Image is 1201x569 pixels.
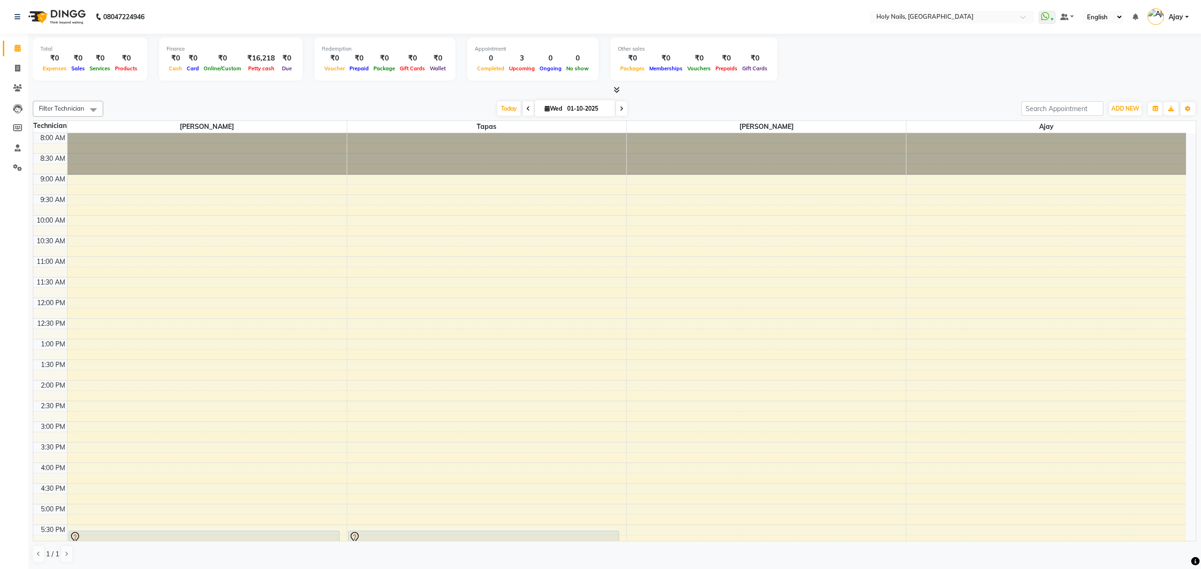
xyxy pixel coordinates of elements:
[906,121,1186,133] span: Ajay
[1148,8,1164,25] img: Ajay
[427,65,448,72] span: Wallet
[40,45,140,53] div: Total
[618,45,770,53] div: Other sales
[475,65,507,72] span: Completed
[87,65,113,72] span: Services
[564,53,591,64] div: 0
[201,65,243,72] span: Online/Custom
[497,101,521,116] span: Today
[201,53,243,64] div: ₹0
[40,53,69,64] div: ₹0
[507,65,537,72] span: Upcoming
[39,422,67,432] div: 3:00 PM
[685,65,713,72] span: Vouchers
[475,53,507,64] div: 0
[24,4,88,30] img: logo
[39,339,67,349] div: 1:00 PM
[38,195,67,205] div: 9:30 AM
[713,53,740,64] div: ₹0
[280,65,294,72] span: Due
[1109,102,1141,115] button: ADD NEW
[35,277,67,287] div: 11:30 AM
[322,45,448,53] div: Redemption
[713,65,740,72] span: Prepaids
[347,65,371,72] span: Prepaid
[740,53,770,64] div: ₹0
[69,65,87,72] span: Sales
[542,105,564,112] span: Wed
[46,549,59,559] span: 1 / 1
[167,53,184,64] div: ₹0
[33,121,67,131] div: Technician
[39,381,67,390] div: 2:00 PM
[39,525,67,535] div: 5:30 PM
[279,53,295,64] div: ₹0
[740,65,770,72] span: Gift Cards
[322,65,347,72] span: Voucher
[647,65,685,72] span: Memberships
[39,463,67,473] div: 4:00 PM
[38,174,67,184] div: 9:00 AM
[39,360,67,370] div: 1:30 PM
[35,257,67,267] div: 11:00 AM
[427,53,448,64] div: ₹0
[69,53,87,64] div: ₹0
[39,105,84,112] span: Filter Technician
[184,65,201,72] span: Card
[1111,105,1139,112] span: ADD NEW
[167,45,295,53] div: Finance
[627,121,906,133] span: [PERSON_NAME]
[35,298,67,308] div: 12:00 PM
[347,121,626,133] span: Tapas
[537,53,564,64] div: 0
[618,65,647,72] span: Packages
[38,154,67,164] div: 8:30 AM
[39,504,67,514] div: 5:00 PM
[39,401,67,411] div: 2:30 PM
[87,53,113,64] div: ₹0
[35,216,67,225] div: 10:00 AM
[35,319,67,329] div: 12:30 PM
[564,102,611,116] input: 2025-10-01
[167,65,184,72] span: Cash
[40,65,69,72] span: Expenses
[397,65,427,72] span: Gift Cards
[397,53,427,64] div: ₹0
[371,65,397,72] span: Package
[113,65,140,72] span: Products
[113,53,140,64] div: ₹0
[38,133,67,143] div: 8:00 AM
[39,442,67,452] div: 3:30 PM
[685,53,713,64] div: ₹0
[507,53,537,64] div: 3
[618,53,647,64] div: ₹0
[184,53,201,64] div: ₹0
[69,531,339,561] div: [PERSON_NAME], TK01, 05:30 PM-06:15 PM, Gel Polish-Shellac (Both Hands/Legs)
[1021,101,1103,116] input: Search Appointment
[647,53,685,64] div: ₹0
[371,53,397,64] div: ₹0
[347,53,371,64] div: ₹0
[564,65,591,72] span: No show
[349,531,619,561] div: [PERSON_NAME], TK01, 05:30 PM-06:15 PM, Gel Polish-Shellac (Both Hands/Legs)
[246,65,277,72] span: Petty cash
[103,4,144,30] b: 08047224946
[243,53,279,64] div: ₹16,218
[35,236,67,246] div: 10:30 AM
[68,121,347,133] span: [PERSON_NAME]
[322,53,347,64] div: ₹0
[1169,12,1183,22] span: Ajay
[475,45,591,53] div: Appointment
[39,484,67,494] div: 4:30 PM
[537,65,564,72] span: Ongoing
